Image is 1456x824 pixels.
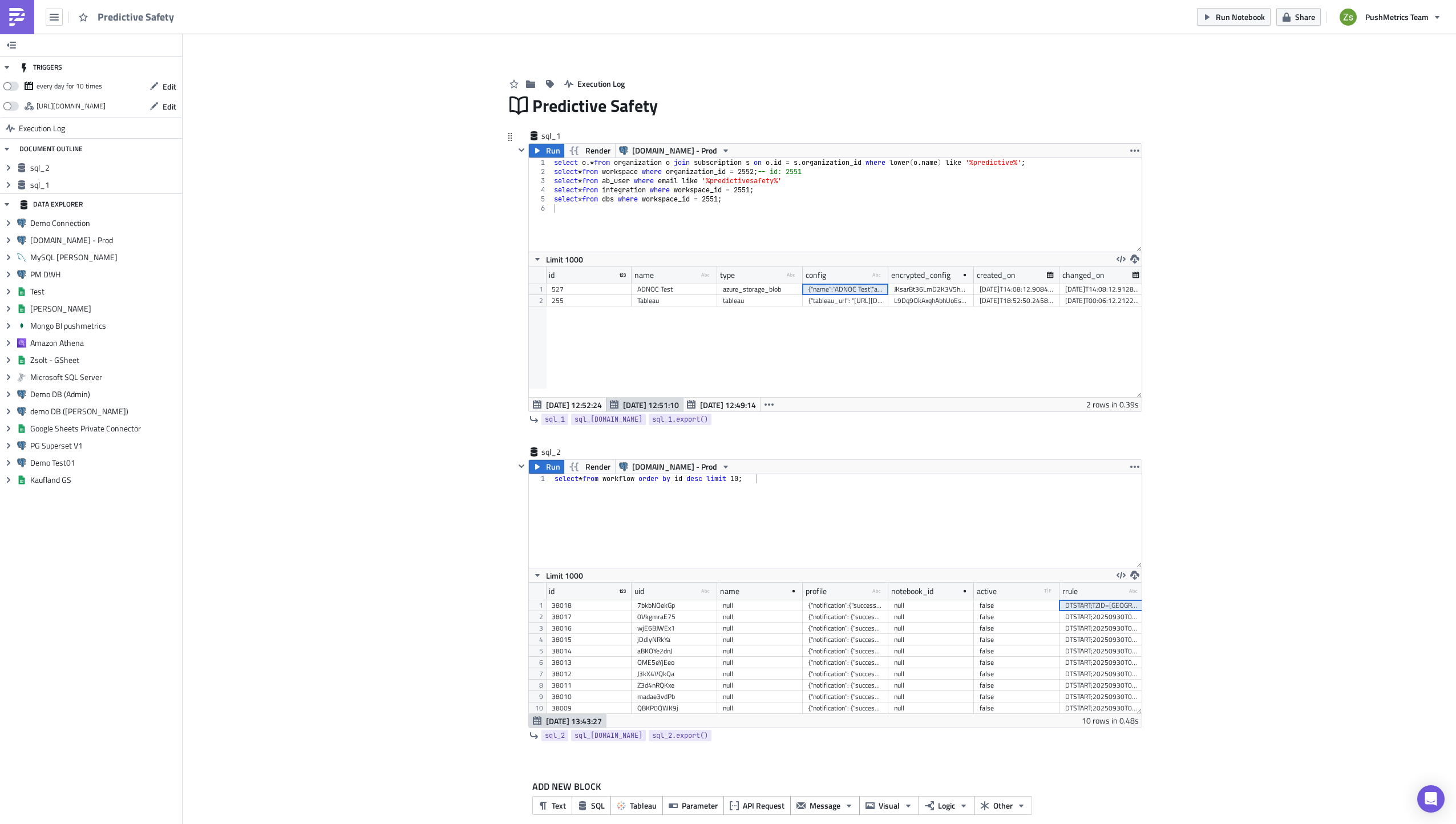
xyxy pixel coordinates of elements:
[723,611,797,623] div: null
[980,600,1054,611] div: false
[808,634,883,645] div: {"notification": {"success": false, "failed": true}, "webhook_parameters": {"date_p": "20250927",...
[980,680,1054,691] div: false
[1065,611,1139,623] div: DTSTART;20250930T085001Z; RRULE:FREQ=DAILY;INTERVAL=1;COUNT=1
[810,799,840,811] span: Message
[894,634,968,645] div: null
[541,446,587,458] span: sql_2
[30,269,179,280] span: PM DWH
[552,691,626,702] div: 38010
[723,668,797,680] div: null
[575,730,642,741] span: sql_[DOMAIN_NAME]
[532,779,1133,793] label: ADD NEW BLOCK
[649,730,711,741] a: sql_2.export()
[529,460,564,474] button: Run
[30,235,179,245] span: [DOMAIN_NAME] - Prod
[1333,5,1447,30] button: PushMetrics Team
[98,10,175,24] span: Predictive Safety
[30,389,179,399] span: Demo DB (Admin)
[980,645,1054,657] div: false
[545,414,565,425] span: sql_1
[980,611,1054,623] div: false
[541,130,587,142] span: sql_1
[1062,583,1078,600] div: rrule
[806,583,827,600] div: profile
[532,93,659,119] span: Predictive Safety
[634,583,644,600] div: uid
[723,623,797,634] div: null
[808,611,883,623] div: {"notification": {"success": false, "failed": true}, "webhook_parameters": {"date_p": "20250927",...
[637,295,711,306] div: Tableau
[637,623,711,634] div: wjE6BJWEx1
[723,600,797,611] div: null
[993,799,1013,811] span: Other
[683,398,761,411] button: [DATE] 12:49:14
[662,796,724,815] button: Parameter
[1065,657,1139,668] div: DTSTART;20250930T070202Z; RRULE:FREQ=DAILY;INTERVAL=1;COUNT=1
[808,680,883,691] div: {"notification": {"success": false, "failed": true}, "webhook_parameters": {"date_p": "20250929",...
[1065,668,1139,680] div: DTSTART;20250930T054831Z; RRULE:FREQ=DAILY;INTERVAL=1;COUNT=1
[637,691,711,702] div: madae3vdPb
[529,252,587,266] button: Limit 1000
[894,645,968,657] div: null
[552,645,626,657] div: 38014
[919,796,974,815] button: Logic
[808,600,883,611] div: {"notification":{"success":false,"failed":false}}
[549,583,555,600] div: id
[529,158,552,167] div: 1
[891,266,951,284] div: encrypted_config
[529,167,552,176] div: 2
[30,163,179,173] span: sql_2
[977,583,997,600] div: active
[894,680,968,691] div: null
[552,611,626,623] div: 38017
[1065,645,1139,657] div: DTSTART;20250930T070204Z; RRULE:FREQ=DAILY;INTERVAL=1;COUNT=1
[552,295,626,306] div: 255
[30,338,179,348] span: Amazon Athena
[808,284,883,295] div: {"name":"ADNOC Test","account_name":"sapsprodcentus001","container_name":"reports"}
[1065,295,1139,306] div: [DATE]T00:06:12.212210
[564,144,616,157] button: Render
[723,691,797,702] div: null
[615,144,734,157] button: [DOMAIN_NAME] - Prod
[37,78,102,95] div: every day for 10 times
[623,399,679,411] span: [DATE] 12:51:10
[637,702,711,714] div: QBKP0QWK9j
[1276,8,1321,26] button: Share
[894,284,968,295] div: JKsarBt36LmD2K3V5hUSwD3Q4OMjqMJRn0G9yvKDsBvwna75KmOe/NiDbDo82Bi6WmEXdfLvDmJcsw+yNAD3FLKC5wUhVKZ+X...
[1065,702,1139,714] div: DTSTART;20250930T040214Z; RRULE:FREQ=DAILY;INTERVAL=1;COUNT=1
[541,414,568,425] a: sql_1
[974,796,1032,815] button: Other
[529,474,552,483] div: 1
[1417,785,1445,813] div: Open Intercom Messenger
[552,799,566,811] span: Text
[806,266,826,284] div: config
[808,668,883,680] div: {"notification": {"success": false, "failed": true}, "webhook_parameters": {"date_p": "20250928",...
[606,398,683,411] button: [DATE] 12:51:10
[808,657,883,668] div: {"notification": {"success": false, "failed": true}, "webhook_parameters": {"accountId": 24, "eve...
[980,668,1054,680] div: false
[1295,11,1315,23] span: Share
[980,702,1054,714] div: false
[1065,600,1139,611] div: DTSTART;TZID=[GEOGRAPHIC_DATA]/[GEOGRAPHIC_DATA]:20250930T080000; RRULE:FREQ=DAILY;INTERVAL=1;COU...
[1216,11,1265,23] span: Run Notebook
[30,406,179,417] span: demo DB ([PERSON_NAME])
[649,414,711,425] a: sql_1.export()
[552,657,626,668] div: 38013
[808,623,883,634] div: {"notification": {"success": false, "failed": true}, "webhook_parameters": {"date_p": "20250927",...
[529,176,552,185] div: 3
[720,583,739,600] div: name
[977,266,1016,284] div: created_on
[1065,634,1139,645] div: DTSTART;20250930T084555Z; RRULE:FREQ=DAILY;INTERVAL=1;COUNT=1
[808,691,883,702] div: {"notification": {"success": false, "failed": true}, "webhook_parameters": {"accountId": 24, "eve...
[591,799,605,811] span: SQL
[30,372,179,382] span: Microsoft SQL Server
[1338,7,1358,27] img: Avatar
[529,568,587,582] button: Limit 1000
[894,623,968,634] div: null
[808,295,883,306] div: {"tableau_url": "[URL][DOMAIN_NAME]", "site_name": "predictivesafety", "pat_name": "PushMetrics",...
[1197,8,1271,26] button: Run Notebook
[637,634,711,645] div: jDdlyNRkYa
[634,266,654,284] div: name
[637,611,711,623] div: 0VkgmraE75
[894,702,968,714] div: null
